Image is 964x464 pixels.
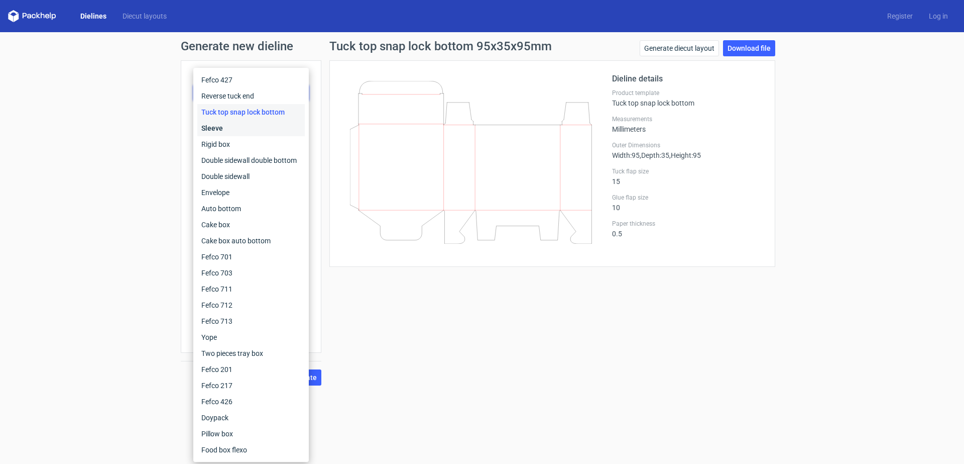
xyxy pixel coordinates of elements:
a: Diecut layouts [114,11,175,21]
a: Register [879,11,921,21]
div: Fefco 427 [197,72,305,88]
div: Food box flexo [197,442,305,458]
div: Fefco 712 [197,297,305,313]
div: Two pieces tray box [197,345,305,361]
div: Fefco 703 [197,265,305,281]
div: Pillow box [197,426,305,442]
a: Dielines [72,11,114,21]
h2: Dieline details [612,73,763,85]
label: Glue flap size [612,194,763,202]
div: Doypack [197,410,305,426]
div: Tuck top snap lock bottom [612,89,763,107]
div: Fefco 426 [197,394,305,410]
a: Download file [723,40,775,56]
div: Envelope [197,184,305,201]
div: Tuck top snap lock bottom [197,104,305,120]
div: 15 [612,167,763,185]
a: Generate diecut layout [640,40,719,56]
span: Width : 95 [612,151,640,159]
div: 10 [612,194,763,212]
div: Fefco 701 [197,249,305,265]
div: Fefco 201 [197,361,305,378]
div: Millimeters [612,115,763,133]
a: Log in [921,11,956,21]
label: Tuck flap size [612,167,763,175]
div: Cake box auto bottom [197,233,305,249]
div: Fefco 217 [197,378,305,394]
label: Product template [612,89,763,97]
div: Reverse tuck end [197,88,305,104]
div: Fefco 711 [197,281,305,297]
label: Outer Dimensions [612,141,763,149]
div: Cake box [197,217,305,233]
h1: Generate new dieline [181,40,783,52]
div: Auto bottom [197,201,305,217]
label: Measurements [612,115,763,123]
div: Double sidewall [197,168,305,184]
span: , Depth : 35 [640,151,669,159]
div: Fefco 713 [197,313,305,329]
div: Double sidewall double bottom [197,152,305,168]
h1: Tuck top snap lock bottom 95x35x95mm [329,40,552,52]
div: Sleeve [197,120,305,136]
div: 0.5 [612,220,763,238]
label: Paper thickness [612,220,763,228]
div: Rigid box [197,136,305,152]
span: , Height : 95 [669,151,701,159]
div: Yope [197,329,305,345]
